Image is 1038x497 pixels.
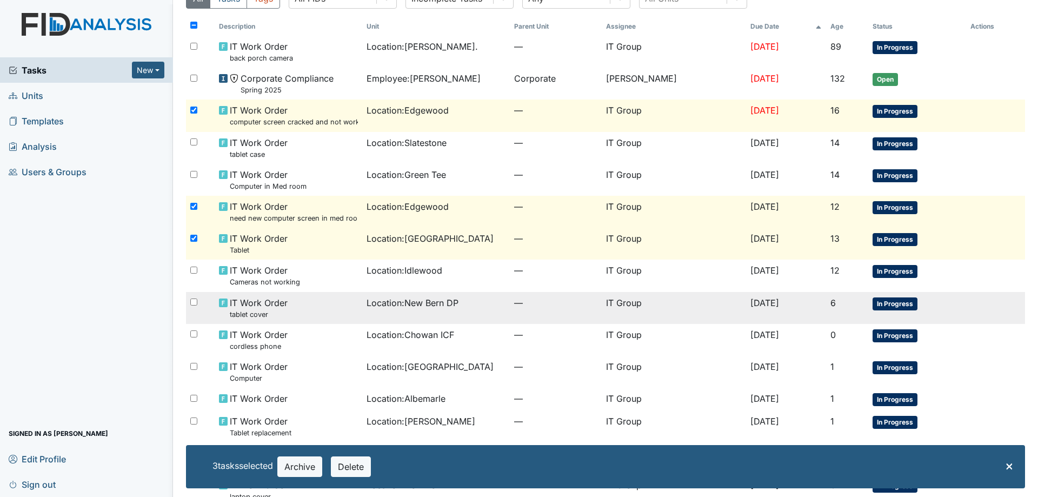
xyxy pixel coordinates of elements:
[873,361,917,374] span: In Progress
[230,136,288,160] span: IT Work Order tablet case
[868,17,966,36] th: Toggle SortBy
[602,388,747,410] td: IT Group
[514,392,597,405] span: —
[514,136,597,149] span: —
[514,72,556,85] span: Corporate
[830,137,840,148] span: 14
[830,201,840,212] span: 12
[367,104,449,117] span: Location : Edgewood
[514,415,597,428] span: —
[750,297,779,308] span: [DATE]
[514,200,597,213] span: —
[830,105,840,116] span: 16
[230,415,291,438] span: IT Work Order Tablet replacement
[230,296,288,320] span: IT Work Order tablet cover
[514,40,597,53] span: —
[230,53,293,63] small: back porch camera
[873,233,917,246] span: In Progress
[230,213,358,223] small: need new computer screen in med room broken dont work
[362,17,510,36] th: Toggle SortBy
[826,17,868,36] th: Toggle SortBy
[514,168,597,181] span: —
[230,328,288,352] span: IT Work Order cordless phone
[9,64,132,77] a: Tasks
[514,296,597,309] span: —
[514,264,597,277] span: —
[230,117,358,127] small: computer screen cracked and not working need new one
[230,264,300,287] span: IT Work Order Cameras not working
[230,149,288,160] small: tablet case
[602,164,747,196] td: IT Group
[9,450,66,467] span: Edit Profile
[873,201,917,214] span: In Progress
[510,17,601,36] th: Toggle SortBy
[873,169,917,182] span: In Progress
[367,296,458,309] span: Location : New Bern DP
[750,105,779,116] span: [DATE]
[873,41,917,54] span: In Progress
[966,17,1020,36] th: Actions
[830,416,834,427] span: 1
[750,137,779,148] span: [DATE]
[750,41,779,52] span: [DATE]
[746,17,826,36] th: Toggle SortBy
[230,40,293,63] span: IT Work Order back porch camera
[230,392,288,405] span: IT Work Order
[367,232,494,245] span: Location : [GEOGRAPHIC_DATA]
[514,232,597,245] span: —
[873,265,917,278] span: In Progress
[830,329,836,340] span: 0
[750,361,779,372] span: [DATE]
[230,277,300,287] small: Cameras not working
[602,100,747,131] td: IT Group
[602,132,747,164] td: IT Group
[830,41,841,52] span: 89
[830,233,840,244] span: 13
[9,112,64,129] span: Templates
[230,200,358,223] span: IT Work Order need new computer screen in med room broken dont work
[602,228,747,260] td: IT Group
[602,260,747,291] td: IT Group
[750,416,779,427] span: [DATE]
[212,460,273,471] span: 3 task s selected
[367,72,481,85] span: Employee : [PERSON_NAME]
[514,328,597,341] span: —
[230,341,288,352] small: cordless phone
[602,36,747,68] td: IT Group
[9,476,56,493] span: Sign out
[602,68,747,100] td: [PERSON_NAME]
[830,361,834,372] span: 1
[367,40,478,53] span: Location : [PERSON_NAME].
[132,62,164,78] button: New
[230,373,288,383] small: Computer
[602,17,747,36] th: Assignee
[230,428,291,438] small: Tablet replacement
[230,309,288,320] small: tablet cover
[873,416,917,429] span: In Progress
[873,73,898,86] span: Open
[241,72,334,95] span: Corporate Compliance Spring 2025
[873,393,917,406] span: In Progress
[602,292,747,324] td: IT Group
[367,360,494,373] span: Location : [GEOGRAPHIC_DATA]
[873,329,917,342] span: In Progress
[277,456,322,477] button: Archive
[830,73,845,84] span: 132
[230,232,288,255] span: IT Work Order Tablet
[9,425,108,442] span: Signed in as [PERSON_NAME]
[514,104,597,117] span: —
[9,163,86,180] span: Users & Groups
[750,265,779,276] span: [DATE]
[602,356,747,388] td: IT Group
[367,168,446,181] span: Location : Green Tee
[367,136,447,149] span: Location : Slatestone
[602,324,747,356] td: IT Group
[367,200,449,213] span: Location : Edgewood
[750,233,779,244] span: [DATE]
[215,17,362,36] th: Toggle SortBy
[1005,458,1014,473] span: ×
[514,360,597,373] span: —
[367,264,442,277] span: Location : Idlewood
[9,138,57,155] span: Analysis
